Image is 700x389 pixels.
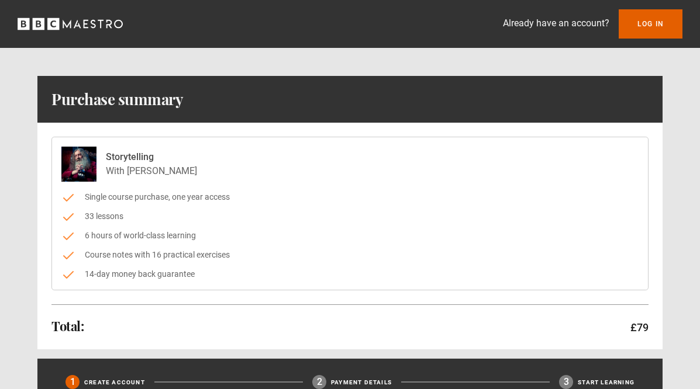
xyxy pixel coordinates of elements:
[619,9,682,39] a: Log In
[51,319,84,333] h2: Total:
[503,16,609,30] p: Already have an account?
[312,375,326,389] div: 2
[578,378,635,387] p: Start learning
[61,268,639,280] li: 14-day money back guarantee
[106,164,197,178] p: With [PERSON_NAME]
[61,191,639,203] li: Single course purchase, one year access
[51,90,183,109] h1: Purchase summary
[559,375,573,389] div: 3
[84,378,145,387] p: Create Account
[61,210,639,223] li: 33 lessons
[61,249,639,261] li: Course notes with 16 practical exercises
[18,15,123,33] svg: BBC Maestro
[106,150,197,164] p: Storytelling
[61,230,639,242] li: 6 hours of world-class learning
[630,319,649,335] p: £79
[65,375,80,389] div: 1
[331,378,392,387] p: Payment details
